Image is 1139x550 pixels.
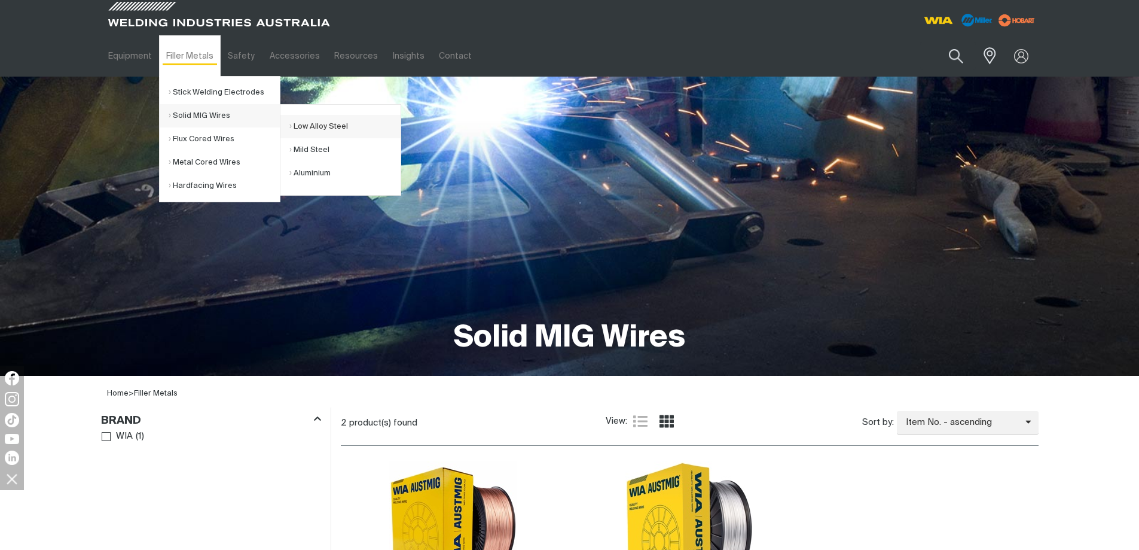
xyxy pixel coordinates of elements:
h1: Solid MIG Wires [454,319,685,358]
nav: Main [101,35,804,77]
ul: Filler Metals Submenu [159,76,280,202]
a: Filler Metals [134,390,178,397]
span: product(s) found [349,418,417,427]
a: Insights [385,35,431,77]
a: WIA [102,429,133,445]
a: List view [633,414,648,429]
span: View: [606,415,627,429]
img: hide socials [2,469,22,489]
a: Home [107,390,129,397]
aside: Filters [101,408,321,445]
a: Aluminium [289,162,401,185]
input: Product name or item number... [920,42,976,70]
a: Stick Welding Electrodes [169,81,280,104]
a: Hardfacing Wires [169,174,280,197]
section: Product list controls [341,408,1039,438]
img: YouTube [5,434,19,444]
h3: Brand [101,414,141,428]
span: Sort by: [862,416,894,430]
img: Facebook [5,371,19,385]
a: Resources [327,35,385,77]
img: Instagram [5,392,19,406]
a: Accessories [262,35,327,77]
img: LinkedIn [5,451,19,465]
ul: Solid MIG Wires Submenu [280,104,401,196]
img: TikTok [5,413,19,427]
span: > [129,390,134,397]
a: Filler Metals [159,35,221,77]
span: ( 1 ) [136,430,144,443]
a: Flux Cored Wires [169,127,280,151]
a: Solid MIG Wires [169,104,280,127]
span: Item No. - ascending [897,416,1025,430]
ul: Brand [102,429,320,445]
div: Brand [101,412,321,428]
div: 2 [341,417,606,429]
a: Low Alloy Steel [289,115,401,138]
a: Equipment [101,35,159,77]
img: miller [995,11,1039,29]
span: WIA [116,430,133,443]
button: Search products [936,42,976,70]
a: Safety [221,35,262,77]
a: Mild Steel [289,138,401,162]
a: Contact [432,35,479,77]
a: Metal Cored Wires [169,151,280,174]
